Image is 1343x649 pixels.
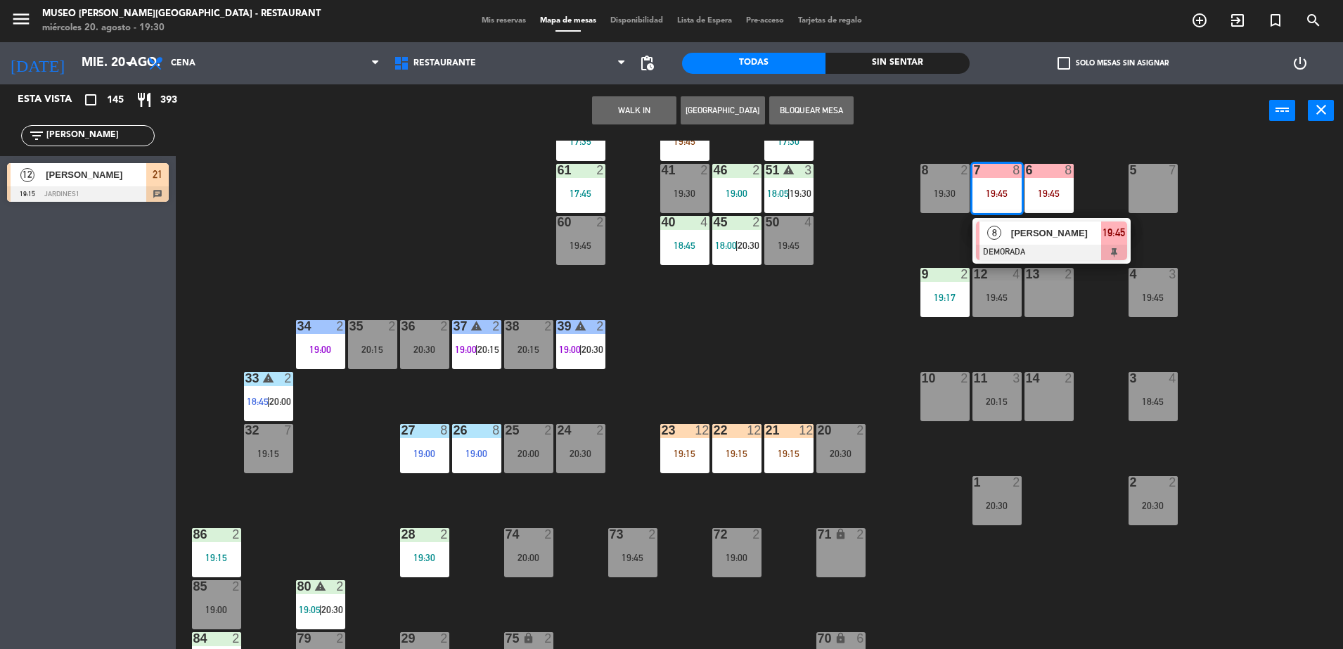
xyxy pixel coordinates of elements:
div: 5 [1130,164,1131,176]
span: | [579,344,582,355]
span: | [319,604,322,615]
i: arrow_drop_down [120,55,137,72]
div: 71 [818,528,818,541]
div: 4 [1130,268,1131,281]
i: power_settings_new [1292,55,1309,72]
div: 4 [804,216,813,229]
div: 20:30 [400,345,449,354]
div: 72 [714,528,714,541]
i: power_input [1274,101,1291,118]
div: 2 [492,320,501,333]
div: 51 [766,164,766,176]
div: 4 [1169,372,1177,385]
i: lock [522,632,534,644]
div: 2 [544,632,553,645]
div: 4 [700,216,709,229]
div: 19:15 [764,449,814,458]
div: 2 [232,632,240,645]
div: 18:45 [660,240,709,250]
div: 19:15 [244,449,293,458]
div: 2 [544,528,553,541]
div: 2 [596,424,605,437]
span: 19:05 [299,604,321,615]
div: 2 [440,320,449,333]
i: close [1313,101,1330,118]
span: 20:30 [738,240,759,251]
i: turned_in_not [1267,12,1284,29]
div: 3 [804,164,813,176]
div: 2 [596,164,605,176]
div: 32 [245,424,246,437]
button: close [1308,100,1334,121]
div: 41 [662,164,662,176]
div: 2 [856,424,865,437]
div: 2 [700,164,709,176]
div: 45 [714,216,714,229]
div: Todas [682,53,825,74]
button: Bloquear Mesa [769,96,854,124]
button: WALK IN [592,96,676,124]
div: 33 [245,372,246,385]
span: 393 [160,92,177,108]
span: [PERSON_NAME] [1011,226,1101,240]
i: warning [470,320,482,332]
label: Solo mesas sin asignar [1058,57,1169,70]
div: 20:00 [504,553,553,563]
div: 2 [752,528,761,541]
i: lock [835,632,847,644]
span: 21 [153,166,162,183]
div: 20:30 [556,449,605,458]
span: Lista de Espera [670,17,739,25]
div: 19:45 [972,293,1022,302]
span: [PERSON_NAME] [46,167,146,182]
div: 13 [1026,268,1027,281]
div: 19:45 [556,240,605,250]
span: 20:30 [321,604,343,615]
div: 8 [440,424,449,437]
div: 2 [544,424,553,437]
div: 2 [960,268,969,281]
div: 2 [752,216,761,229]
div: 19:45 [1024,188,1074,198]
button: [GEOGRAPHIC_DATA] [681,96,765,124]
div: 2 [1013,476,1021,489]
div: 2 [1169,476,1177,489]
div: 3 [1169,268,1177,281]
div: 11 [974,372,975,385]
div: 12 [747,424,761,437]
i: search [1305,12,1322,29]
span: Tarjetas de regalo [791,17,869,25]
div: 19:30 [660,188,709,198]
button: power_input [1269,100,1295,121]
i: warning [262,372,274,384]
div: 2 [440,528,449,541]
div: 19:45 [660,136,709,146]
div: 19:00 [452,449,501,458]
span: pending_actions [638,55,655,72]
div: 2 [544,320,553,333]
div: 7 [1169,164,1177,176]
div: 84 [193,632,194,645]
div: 20:30 [816,449,866,458]
div: 8 [1013,164,1021,176]
i: warning [783,164,795,176]
div: 18:45 [1129,397,1178,406]
div: 50 [766,216,766,229]
div: 8 [1065,164,1073,176]
div: 20:30 [1129,501,1178,510]
span: Cena [171,58,195,68]
div: 17:45 [556,188,605,198]
span: Mapa de mesas [533,17,603,25]
div: 7 [974,164,975,176]
div: 19:45 [972,188,1022,198]
input: Filtrar por nombre... [45,128,154,143]
div: 2 [336,320,345,333]
span: | [735,240,738,251]
div: 2 [284,372,293,385]
div: 8 [492,424,501,437]
span: 8 [987,226,1001,240]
